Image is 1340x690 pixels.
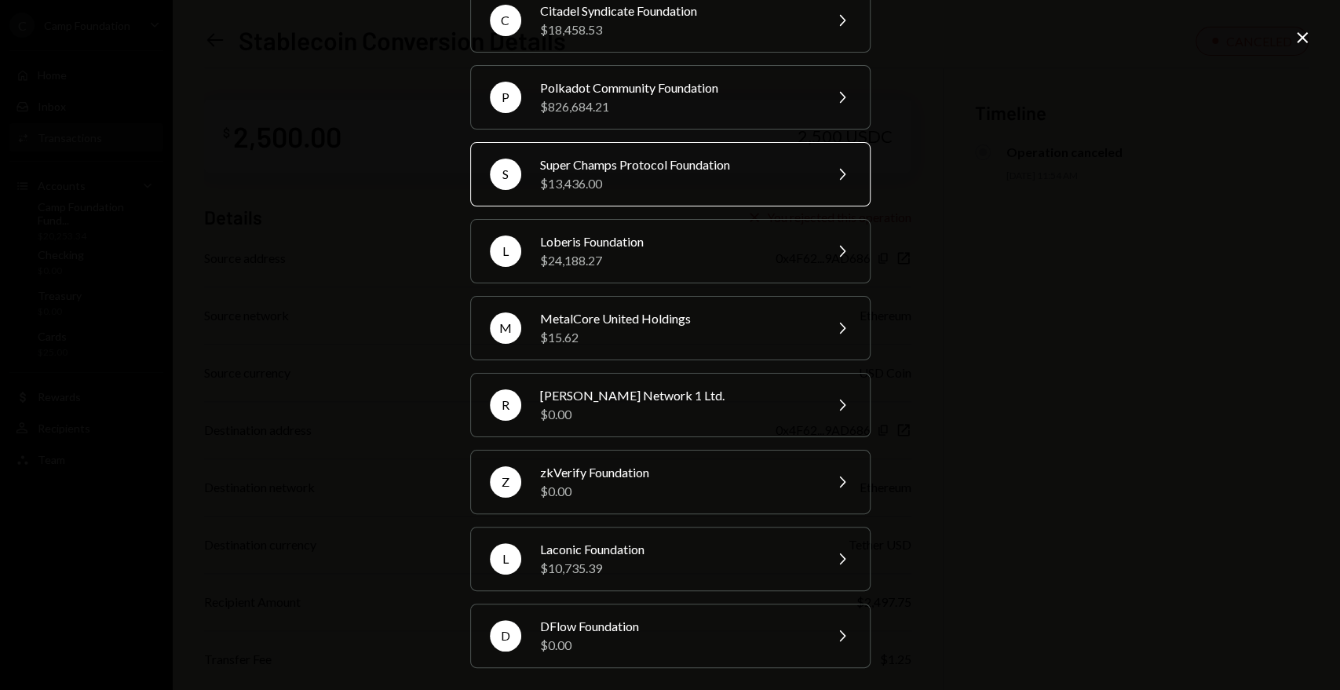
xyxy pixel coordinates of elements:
button: ZzkVerify Foundation$0.00 [470,450,871,514]
div: $13,436.00 [540,174,813,193]
div: M [490,312,521,344]
div: D [490,620,521,652]
button: MMetalCore United Holdings$15.62 [470,296,871,360]
div: C [490,5,521,36]
div: Laconic Foundation [540,540,813,559]
div: $10,735.39 [540,559,813,578]
div: Z [490,466,521,498]
div: Polkadot Community Foundation [540,78,813,97]
div: $24,188.27 [540,251,813,270]
div: $826,684.21 [540,97,813,116]
button: PPolkadot Community Foundation$826,684.21 [470,65,871,130]
div: DFlow Foundation [540,617,813,636]
div: Citadel Syndicate Foundation [540,2,813,20]
button: SSuper Champs Protocol Foundation$13,436.00 [470,142,871,206]
div: zkVerify Foundation [540,463,813,482]
div: L [490,235,521,267]
div: Super Champs Protocol Foundation [540,155,813,174]
div: R [490,389,521,421]
div: L [490,543,521,575]
button: R[PERSON_NAME] Network 1 Ltd.$0.00 [470,373,871,437]
button: LLoberis Foundation$24,188.27 [470,219,871,283]
div: $15.62 [540,328,813,347]
div: $0.00 [540,636,813,655]
div: P [490,82,521,113]
div: $18,458.53 [540,20,813,39]
button: DDFlow Foundation$0.00 [470,604,871,668]
div: [PERSON_NAME] Network 1 Ltd. [540,386,813,405]
button: LLaconic Foundation$10,735.39 [470,527,871,591]
div: Loberis Foundation [540,232,813,251]
div: $0.00 [540,405,813,424]
div: S [490,159,521,190]
div: $0.00 [540,482,813,501]
div: MetalCore United Holdings [540,309,813,328]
